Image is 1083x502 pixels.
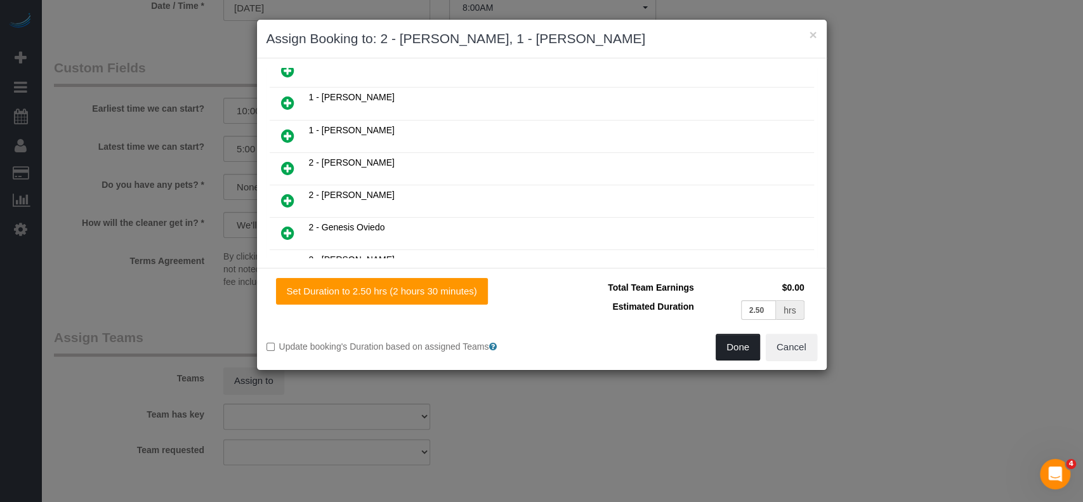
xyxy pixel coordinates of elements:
h3: Assign Booking to: 2 - [PERSON_NAME], 1 - [PERSON_NAME] [266,29,817,48]
button: × [809,28,817,41]
span: 2 - [PERSON_NAME] [309,190,395,200]
span: Estimated Duration [612,301,693,312]
iframe: Intercom live chat [1040,459,1070,489]
span: 2 - Genesis Oviedo [309,222,385,232]
button: Set Duration to 2.50 hrs (2 hours 30 minutes) [276,278,488,305]
span: 1 - [PERSON_NAME] [309,92,395,102]
span: 2 - [PERSON_NAME] [309,254,395,265]
td: $0.00 [697,278,808,297]
input: Update booking's Duration based on assigned Teams [266,343,275,351]
button: Done [716,334,760,360]
label: Update booking's Duration based on assigned Teams [266,340,532,353]
span: 4 [1066,459,1076,469]
button: Cancel [766,334,817,360]
span: 1 - [PERSON_NAME] [309,125,395,135]
span: 2 - [PERSON_NAME] [309,157,395,168]
div: hrs [776,300,804,320]
td: Total Team Earnings [551,278,697,297]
